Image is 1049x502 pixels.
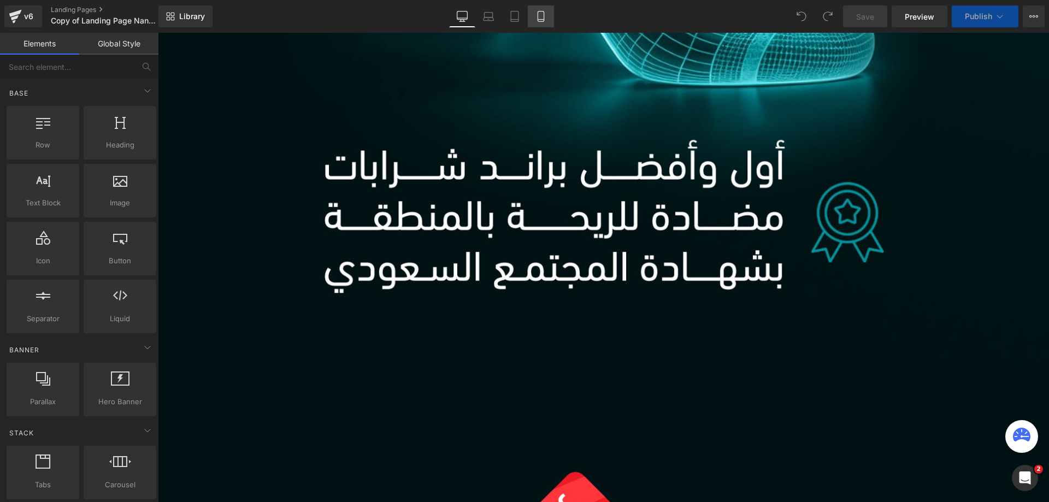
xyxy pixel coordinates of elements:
span: Library [179,11,205,21]
a: Laptop [475,5,502,27]
span: Row [10,139,76,151]
span: Stack [8,428,35,438]
span: Heading [87,139,153,151]
span: Banner [8,345,40,355]
button: More [1023,5,1045,27]
a: Global Style [79,33,158,55]
span: Carousel [87,479,153,491]
button: Undo [791,5,812,27]
span: Copy of Landing Page Nano Tash - A [51,16,156,25]
span: Publish [965,12,992,21]
span: 2 [1034,465,1043,474]
span: Hero Banner [87,396,153,407]
div: v6 [22,9,36,23]
span: Text Block [10,197,76,209]
a: Tablet [502,5,528,27]
a: Preview [892,5,947,27]
span: Tabs [10,479,76,491]
a: Mobile [528,5,554,27]
span: Button [87,255,153,267]
span: Preview [905,11,934,22]
span: Save [856,11,874,22]
span: Parallax [10,396,76,407]
button: Publish [952,5,1018,27]
button: Redo [817,5,839,27]
a: Desktop [449,5,475,27]
span: Image [87,197,153,209]
span: Icon [10,255,76,267]
span: Base [8,88,30,98]
iframe: Intercom live chat [1012,465,1038,491]
a: New Library [158,5,213,27]
span: Separator [10,313,76,324]
span: Liquid [87,313,153,324]
a: v6 [4,5,42,27]
a: Landing Pages [51,5,176,14]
